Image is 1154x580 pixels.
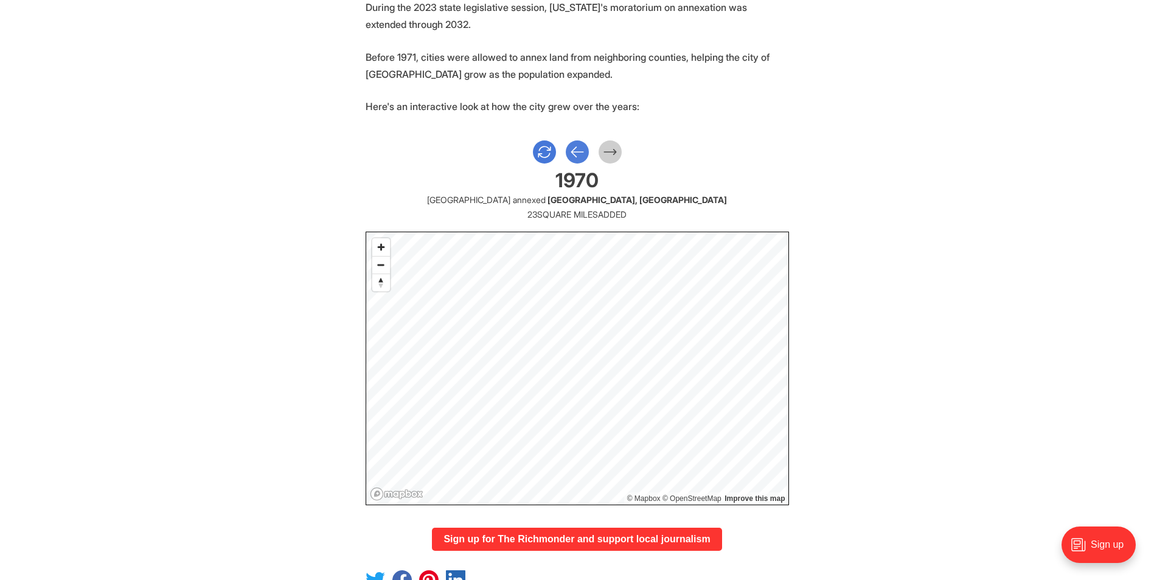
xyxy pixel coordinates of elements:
[662,494,721,503] a: OpenStreetMap
[366,232,790,506] canvas: Map
[566,140,589,164] button: Previous Slide
[370,487,423,501] a: Mapbox logo
[432,528,722,551] a: Sign up for The Richmonder and support local journalism
[1051,520,1154,580] iframe: portal-trigger
[372,257,390,274] span: Zoom out
[725,494,785,503] a: Improve this map
[427,195,546,205] span: [GEOGRAPHIC_DATA] annexed
[366,207,789,222] div: 23 square miles added
[366,193,789,207] div: [GEOGRAPHIC_DATA], [GEOGRAPHIC_DATA]
[372,274,390,291] button: Reset bearing to north
[366,173,789,188] div: 1970
[372,256,390,274] button: Zoom out
[372,238,390,256] button: Zoom in
[627,494,661,503] a: Mapbox
[533,140,556,164] button: Restart Animation
[366,49,789,83] p: Before 1971, cities were allowed to annex land from neighboring counties, helping the city of [GE...
[366,98,789,115] p: Here's an interactive look at how the city grew over the years:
